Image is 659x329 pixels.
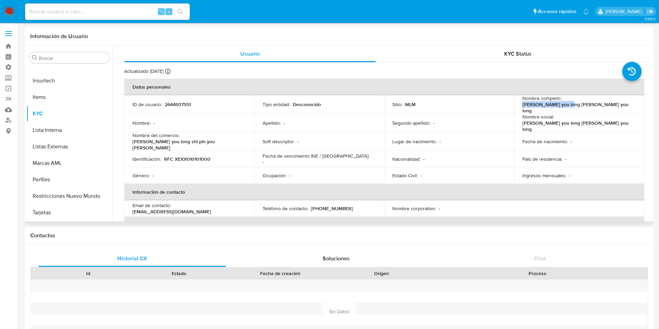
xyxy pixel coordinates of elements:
[433,120,435,126] p: -
[522,114,554,120] p: Nombre social :
[26,171,112,188] button: Perfiles
[298,138,299,145] p: -
[138,270,220,277] div: Estado
[311,205,353,212] p: [PHONE_NUMBER]
[534,254,546,262] span: Chat
[565,156,566,162] p: -
[570,138,572,145] p: -
[569,172,570,179] p: -
[647,8,654,15] a: Salir
[263,120,281,126] p: Apellido :
[522,138,568,145] p: Fecha de nacimiento :
[538,8,576,15] span: Accesos rápidos
[132,202,171,208] p: Email de contacto :
[522,172,566,179] p: Ingresos mensuales :
[392,138,437,145] p: Lugar de nacimiento :
[392,172,418,179] p: Estado Civil :
[153,120,155,126] p: -
[124,79,644,95] th: Datos personales
[152,172,154,179] p: -
[341,270,422,277] div: Origen
[124,68,163,75] p: Actualizado [DATE]
[423,156,425,162] p: -
[168,8,170,15] span: s
[420,172,422,179] p: -
[323,254,350,262] span: Soluciones
[26,72,112,89] button: Insurtech
[439,205,440,212] p: -
[263,138,295,145] p: Soft descriptor :
[504,50,532,58] span: KYC Status
[47,270,129,277] div: Id
[522,156,562,162] p: País de residencia :
[263,153,369,159] p: Fecha de vencimiento INE / [GEOGRAPHIC_DATA] :
[117,254,147,262] span: Historial CX
[132,138,243,151] p: [PERSON_NAME] you long shi pin you [PERSON_NAME]
[25,7,190,16] input: Buscar usuario o caso...
[132,156,161,162] p: Identificación :
[605,8,644,15] p: adriana.camarilloduran@mercadolibre.com.mx
[26,204,112,221] button: Tarjetas
[30,33,88,40] h1: Información de Usuario
[132,101,162,107] p: ID de usuario :
[26,155,112,171] button: Marcas AML
[132,120,151,126] p: Nombre :
[26,122,112,138] button: Lista Interna
[284,120,285,126] p: -
[263,101,290,107] p: Tipo entidad :
[240,50,260,58] span: Usuario
[159,8,164,15] span: ⌥
[124,184,644,200] th: Información de contacto
[165,101,191,107] p: 2644937551
[263,205,308,212] p: Teléfono de contacto :
[26,89,112,105] button: Items
[173,7,187,16] button: search-icon
[26,188,112,204] button: Restricciones Nuevo Mundo
[263,172,287,179] p: Ocupación :
[522,101,633,114] p: [PERSON_NAME] you long [PERSON_NAME] you long
[229,270,331,277] div: Fecha de creación
[432,270,643,277] div: Proceso
[392,101,402,107] p: Sitio :
[439,138,441,145] p: -
[392,156,420,162] p: Nacionalidad :
[392,120,430,126] p: Segundo apellido :
[132,208,211,215] p: [EMAIL_ADDRESS][DOMAIN_NAME]
[583,9,589,14] a: Notificaciones
[293,101,321,107] p: Desconocido
[392,205,436,212] p: Nombre corporativo :
[289,172,291,179] p: -
[26,105,112,122] button: KYC
[32,55,37,60] button: Buscar
[263,159,264,165] p: -
[522,95,562,101] p: Nombre completo :
[30,232,648,239] h1: Contactos
[132,172,150,179] p: Género :
[132,132,180,138] p: Nombre del comercio :
[26,138,112,155] button: Listas Externas
[124,217,644,233] th: Verificación y cumplimiento
[522,120,633,132] p: [PERSON_NAME] you long [PERSON_NAME] you long
[39,55,107,61] input: Buscar
[405,101,416,107] p: MLM
[164,156,210,162] p: RFC XEXX010101000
